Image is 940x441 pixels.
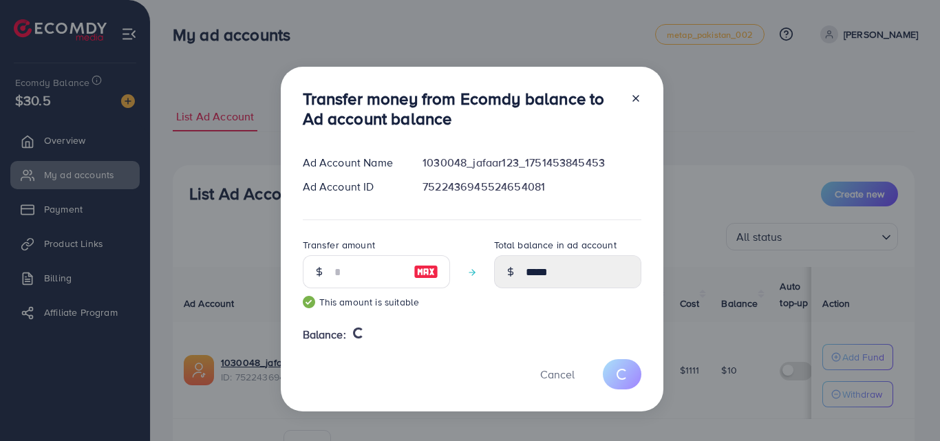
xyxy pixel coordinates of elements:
h3: Transfer money from Ecomdy balance to Ad account balance [303,89,619,129]
div: 7522436945524654081 [412,179,652,195]
iframe: Chat [882,379,930,431]
small: This amount is suitable [303,295,450,309]
button: Cancel [523,359,592,389]
img: guide [303,296,315,308]
div: 1030048_jafaar123_1751453845453 [412,155,652,171]
span: Balance: [303,327,346,343]
span: Cancel [540,367,575,382]
div: Ad Account Name [292,155,412,171]
img: image [414,263,438,280]
label: Total balance in ad account [494,238,617,252]
div: Ad Account ID [292,179,412,195]
label: Transfer amount [303,238,375,252]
